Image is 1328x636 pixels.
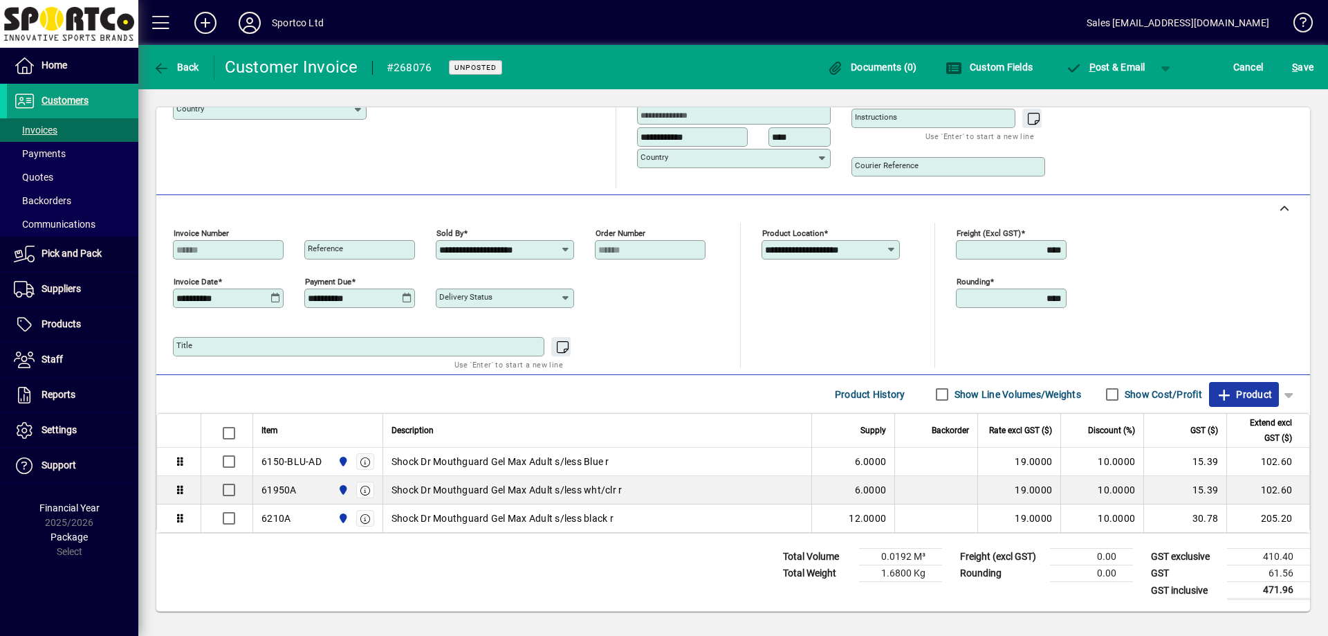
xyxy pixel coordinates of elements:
td: 410.40 [1227,549,1310,565]
button: Documents (0) [824,55,921,80]
span: Back [153,62,199,73]
div: Customer Invoice [225,56,358,78]
mat-label: Sold by [436,228,463,238]
span: Unposted [454,63,497,72]
div: 6150-BLU-AD [261,455,322,469]
app-page-header-button: Back [138,55,214,80]
button: Add [183,10,228,35]
span: Sportco Ltd Warehouse [334,511,350,526]
button: Save [1289,55,1317,80]
button: Custom Fields [942,55,1036,80]
mat-label: Payment due [305,277,351,287]
a: Invoices [7,118,138,142]
div: Sales [EMAIL_ADDRESS][DOMAIN_NAME] [1087,12,1269,34]
span: Pick and Pack [41,248,102,259]
span: Invoices [14,125,57,136]
a: Products [7,307,138,342]
td: 1.6800 Kg [859,565,942,582]
div: 19.0000 [986,455,1052,469]
td: 0.00 [1050,549,1133,565]
span: S [1292,62,1298,73]
a: Pick and Pack [7,237,138,271]
div: 19.0000 [986,483,1052,497]
span: Discount (%) [1088,423,1135,438]
div: #268076 [387,57,432,79]
mat-hint: Use 'Enter' to start a new line [925,128,1034,144]
button: Product [1209,382,1279,407]
span: 12.0000 [849,511,886,525]
a: Suppliers [7,272,138,307]
span: Home [41,60,67,71]
mat-label: Invoice number [174,228,229,238]
span: ave [1292,56,1313,78]
td: 30.78 [1143,505,1226,532]
a: Reports [7,378,138,412]
span: GST ($) [1190,423,1218,438]
span: Sportco Ltd Warehouse [334,454,350,469]
span: P [1089,62,1096,73]
mat-label: Freight (excl GST) [957,228,1021,238]
span: Sportco Ltd Warehouse [334,482,350,498]
td: 0.00 [1050,565,1133,582]
span: Item [261,423,278,438]
div: 61950A [261,483,297,497]
span: Products [41,318,81,329]
span: Documents (0) [827,62,917,73]
button: Back [149,55,203,80]
td: Freight (excl GST) [953,549,1050,565]
label: Show Line Volumes/Weights [952,388,1081,401]
span: Quotes [14,172,53,183]
td: 15.39 [1143,448,1226,476]
span: Financial Year [39,502,100,514]
span: Support [41,460,76,471]
div: Sportco Ltd [272,12,324,34]
a: Communications [7,212,138,236]
span: Package [50,531,88,543]
a: Support [7,448,138,483]
span: Supply [860,423,886,438]
td: GST [1144,565,1227,582]
span: Suppliers [41,283,81,294]
td: 10.0000 [1060,448,1143,476]
mat-label: Order number [596,228,645,238]
td: 61.56 [1227,565,1310,582]
td: 471.96 [1227,582,1310,599]
div: 19.0000 [986,511,1052,525]
td: GST exclusive [1144,549,1227,565]
td: Rounding [953,565,1050,582]
span: Communications [14,219,95,230]
span: Extend excl GST ($) [1235,415,1292,446]
a: Payments [7,142,138,165]
td: 102.60 [1226,448,1309,476]
span: Customers [41,95,89,106]
mat-label: Reference [308,244,343,253]
mat-label: Delivery status [439,292,492,302]
button: Cancel [1230,55,1267,80]
button: Post & Email [1058,55,1152,80]
span: Shock Dr Mouthguard Gel Max Adult s/less wht/clr r [391,483,622,497]
span: Shock Dr Mouthguard Gel Max Adult s/less black r [391,511,614,525]
span: Reports [41,389,75,400]
span: Custom Fields [946,62,1033,73]
span: 6.0000 [855,483,887,497]
mat-label: Country [176,104,204,113]
span: Payments [14,148,66,159]
a: Quotes [7,165,138,189]
td: 0.0192 M³ [859,549,942,565]
span: ost & Email [1065,62,1145,73]
span: Cancel [1233,56,1264,78]
mat-label: Country [640,152,668,162]
span: Rate excl GST ($) [989,423,1052,438]
td: Total Weight [776,565,859,582]
span: 6.0000 [855,455,887,469]
a: Staff [7,343,138,377]
mat-label: Product location [762,228,824,238]
td: 102.60 [1226,476,1309,505]
td: 205.20 [1226,505,1309,532]
button: Profile [228,10,272,35]
span: Product [1216,383,1272,406]
button: Product History [829,382,911,407]
td: 10.0000 [1060,476,1143,505]
td: GST inclusive [1144,582,1227,599]
span: Shock Dr Mouthguard Gel Max Adult s/less Blue r [391,455,609,469]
